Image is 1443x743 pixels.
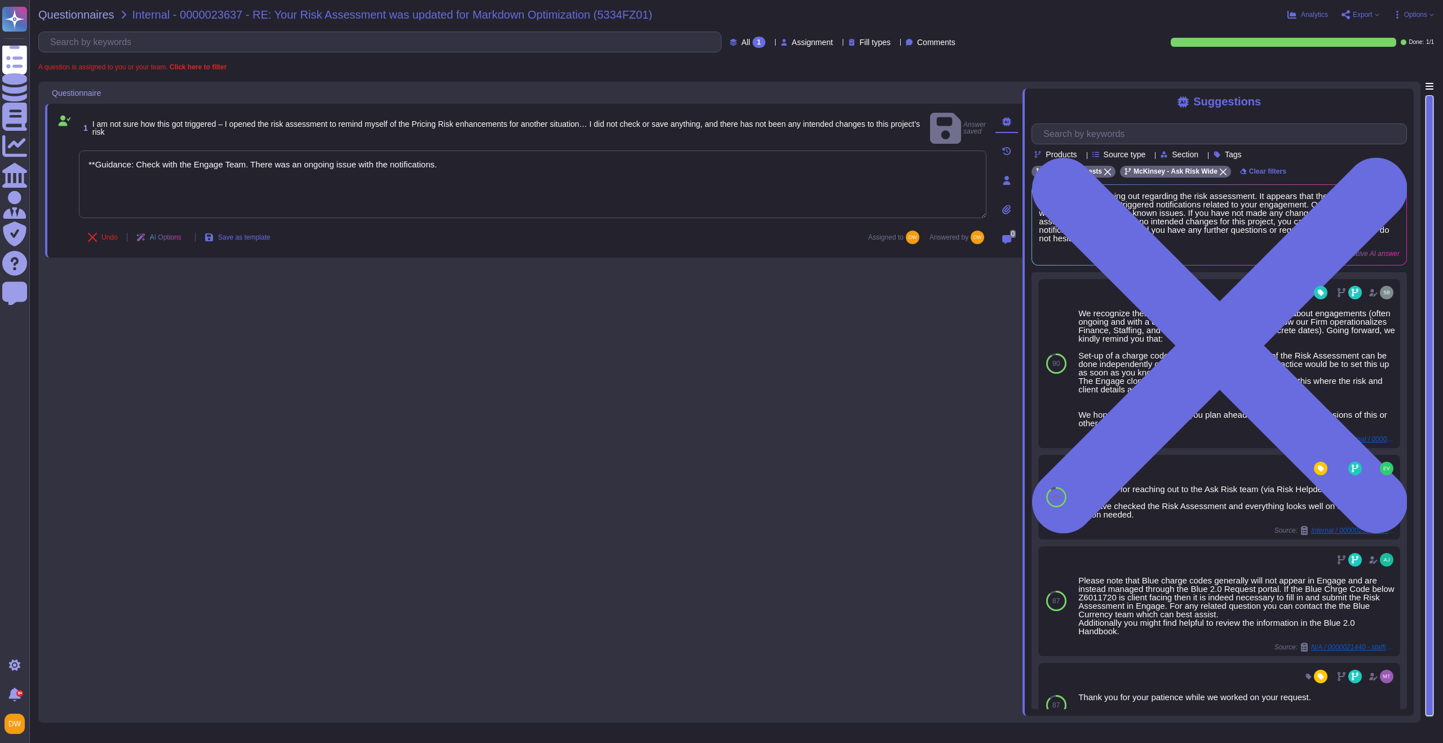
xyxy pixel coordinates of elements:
[1078,693,1396,727] div: Thank you for your patience while we worked on your request. There seems to be a technical issue,...
[917,38,955,46] span: Comments
[1052,494,1060,501] span: 89
[38,9,114,20] span: Questionnaires
[1287,10,1328,19] button: Analytics
[1409,39,1424,45] span: Done:
[79,226,127,249] button: Undo
[79,124,88,132] span: 1
[860,38,891,46] span: Fill types
[150,234,182,241] span: AI Options
[1078,576,1396,635] div: Please note that Blue charge codes generally will not appear in Engage and are instead managed th...
[1380,553,1393,567] img: user
[132,9,653,20] span: Internal - 0000023637 - RE: Your Risk Assessment was updated for Markdown Optimization (5334FZ01)
[792,38,833,46] span: Assignment
[1353,11,1373,18] span: Export
[1380,670,1393,683] img: user
[971,231,984,244] img: user
[906,231,919,244] img: user
[196,226,280,249] button: Save as template
[1052,702,1060,709] span: 87
[218,234,271,241] span: Save as template
[2,711,33,736] button: user
[1301,11,1328,18] span: Analytics
[52,89,101,97] span: Questionnaire
[930,110,986,146] span: Answer saved
[1311,644,1396,651] span: N/A / 0000021440 - staffing for global FOB blue currency opportunity
[753,37,765,48] div: 1
[167,63,227,71] b: Click here to filter
[1380,462,1393,475] img: user
[1052,598,1060,604] span: 87
[1038,124,1406,144] input: Search by keywords
[1052,360,1060,367] span: 90
[5,714,25,734] img: user
[38,64,227,70] span: A question is assigned to you or your team.
[1274,643,1396,652] span: Source:
[79,151,986,218] textarea: **Guidance: Check with the Engage Team. There was an ongoing issue with the notifications.
[1426,39,1434,45] span: 1 / 1
[16,690,23,697] div: 9+
[45,32,721,52] input: Search by keywords
[92,120,920,136] span: I am not sure how this got triggered – I opened the risk assessment to remind myself of the Prici...
[1404,11,1427,18] span: Options
[1380,286,1393,299] img: user
[868,231,925,244] span: Assigned to
[929,234,968,241] span: Answered by
[101,234,118,241] span: Undo
[741,38,750,46] span: All
[1010,230,1016,238] span: 0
